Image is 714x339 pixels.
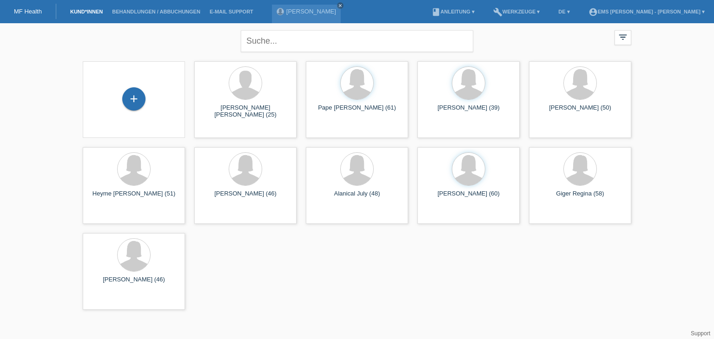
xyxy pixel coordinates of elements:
a: Support [691,330,710,337]
i: filter_list [618,32,628,42]
a: account_circleEMS [PERSON_NAME] - [PERSON_NAME] ▾ [584,9,709,14]
a: Behandlungen / Abbuchungen [107,9,205,14]
a: bookAnleitung ▾ [427,9,479,14]
div: Kund*in hinzufügen [123,91,145,107]
i: close [338,3,343,8]
div: Giger Regina (58) [536,190,624,205]
div: [PERSON_NAME] (50) [536,104,624,119]
div: Heyme [PERSON_NAME] (51) [90,190,178,205]
i: book [431,7,441,17]
i: build [493,7,502,17]
div: [PERSON_NAME] [PERSON_NAME] (25) [202,104,289,119]
a: MF Health [14,8,42,15]
div: [PERSON_NAME] (39) [425,104,512,119]
a: buildWerkzeuge ▾ [489,9,545,14]
a: DE ▾ [554,9,574,14]
div: [PERSON_NAME] (60) [425,190,512,205]
div: [PERSON_NAME] (46) [202,190,289,205]
i: account_circle [588,7,598,17]
div: Pape [PERSON_NAME] (61) [313,104,401,119]
a: E-Mail Support [205,9,258,14]
div: [PERSON_NAME] (46) [90,276,178,291]
div: Alanical July (48) [313,190,401,205]
input: Suche... [241,30,473,52]
a: close [337,2,344,9]
a: Kund*innen [66,9,107,14]
a: [PERSON_NAME] [286,8,336,15]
